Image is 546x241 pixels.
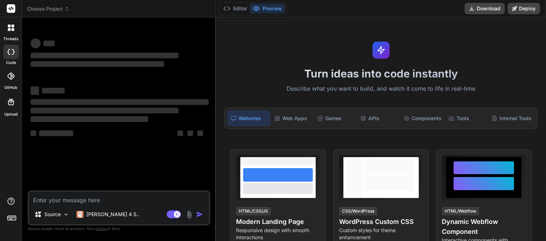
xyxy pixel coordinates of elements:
span: ‌ [31,99,209,105]
label: code [6,60,16,66]
span: ‌ [43,41,55,46]
span: ‌ [39,130,73,136]
button: Editor [220,4,250,14]
img: icon [196,211,203,218]
button: Deploy [508,3,540,14]
h4: Modern Landing Page [236,217,320,227]
span: ‌ [31,53,178,58]
span: ‌ [31,61,164,67]
p: Always double-check its answers. Your in Bind [28,225,210,232]
div: Websites [227,111,270,126]
h1: Turn ideas into code instantly [220,67,542,80]
div: APIs [358,111,399,126]
h4: WordPress Custom CSS [339,217,423,227]
span: View Prompt [492,155,523,162]
img: attachment [185,210,193,219]
div: Tools [446,111,487,126]
span: ‌ [187,130,193,136]
p: Source [44,211,61,218]
label: Upload [4,111,18,117]
p: Custom styles for theme enhancement [339,227,423,241]
div: Games [315,111,356,126]
span: ‌ [197,130,203,136]
span: ‌ [31,130,36,136]
button: Download [465,3,505,14]
p: [PERSON_NAME] 4 S.. [86,211,139,218]
span: ‌ [31,116,148,122]
span: privacy [95,226,108,231]
span: View Prompt [287,155,317,162]
span: Choose Project [27,5,69,12]
p: Describe what you want to build, and watch it come to life in real-time [220,84,542,93]
div: Web Apps [272,111,313,126]
div: CSS/WordPress [339,207,377,215]
h4: Dynamic Webflow Component [442,217,526,237]
div: HTML/CSS/JS [236,207,271,215]
button: Preview [250,4,285,14]
div: HTML/Webflow [442,207,479,215]
div: Components [401,111,444,126]
label: GitHub [4,85,17,91]
span: ‌ [31,86,39,95]
img: Claude 4 Sonnet [76,211,84,218]
p: Responsive design with smooth interactions [236,227,320,241]
span: ‌ [177,130,183,136]
span: ‌ [31,108,178,113]
span: ‌ [31,38,41,48]
span: ‌ [42,88,65,93]
div: Internal Tools [489,111,534,126]
label: threads [3,36,18,42]
img: Pick Models [63,211,69,218]
span: View Prompt [389,155,420,162]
